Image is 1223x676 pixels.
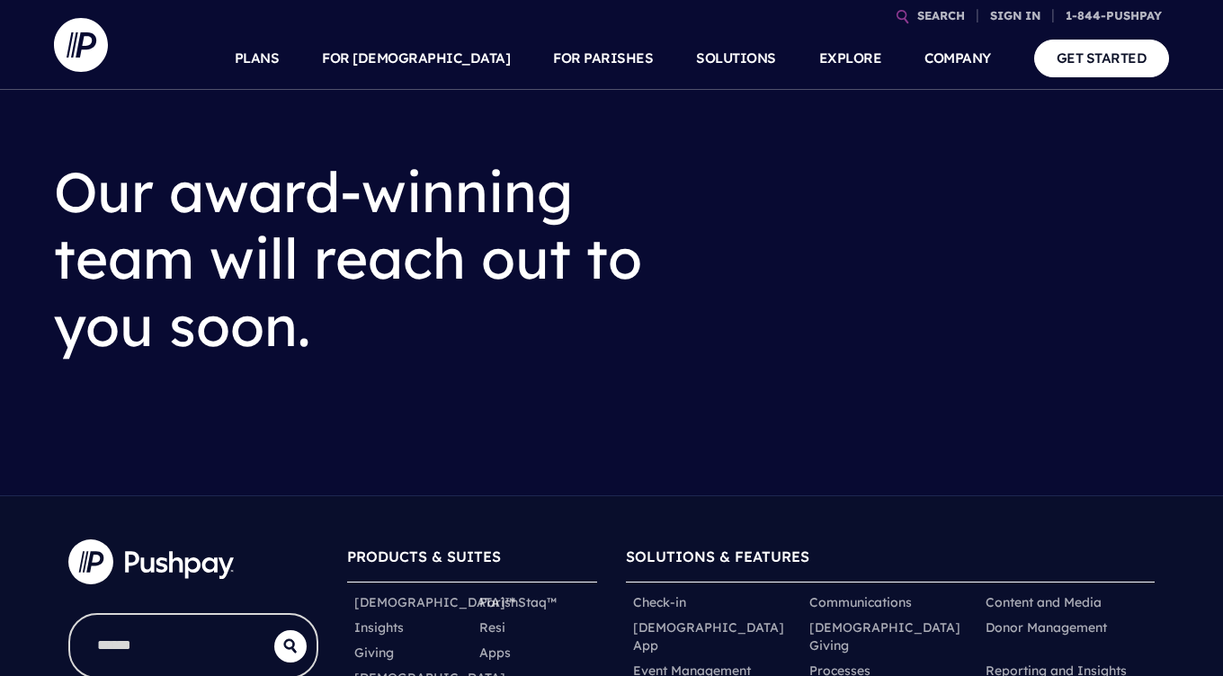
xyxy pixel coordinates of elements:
a: FOR PARISHES [553,27,653,90]
a: Communications [809,593,912,611]
a: FOR [DEMOGRAPHIC_DATA] [322,27,510,90]
a: Resi [479,618,505,636]
a: Donor Management [986,618,1107,636]
a: Check-in [633,593,686,611]
h6: SOLUTIONS & FEATURES [626,539,1155,582]
a: Apps [479,644,511,662]
a: COMPANY [924,27,991,90]
a: Insights [354,618,404,636]
h6: PRODUCTS & SUITES [347,539,597,582]
a: EXPLORE [819,27,882,90]
a: Giving [354,644,394,662]
a: SOLUTIONS [696,27,776,90]
a: ParishStaq™ [479,593,557,611]
a: [DEMOGRAPHIC_DATA] Giving [809,618,971,654]
a: Content and Media [986,593,1102,611]
a: GET STARTED [1034,40,1170,76]
a: PLANS [235,27,280,90]
h2: Our award-winning team will reach out to you soon. [54,144,692,373]
a: [DEMOGRAPHIC_DATA] App [633,618,795,654]
a: [DEMOGRAPHIC_DATA]™ [354,593,515,611]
